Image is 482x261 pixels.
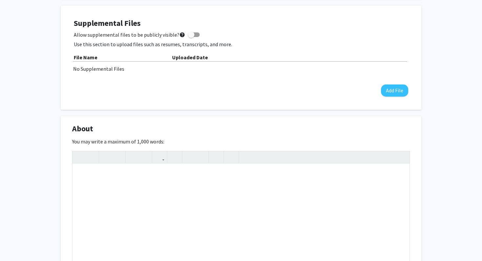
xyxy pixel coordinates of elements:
[169,151,180,163] button: Insert Image
[74,54,97,61] b: File Name
[226,151,237,163] button: Insert horizontal rule
[139,151,150,163] button: Subscript
[74,40,408,48] p: Use this section to upload files such as resumes, transcripts, and more.
[86,151,97,163] button: Redo (Ctrl + Y)
[172,54,208,61] b: Uploaded Date
[184,151,195,163] button: Unordered list
[179,31,185,39] mat-icon: help
[72,123,93,135] span: About
[73,65,409,73] div: No Supplemental Files
[396,151,408,163] button: Fullscreen
[127,151,139,163] button: Superscript
[195,151,207,163] button: Ordered list
[101,151,112,163] button: Strong (Ctrl + B)
[74,151,86,163] button: Undo (Ctrl + Z)
[154,151,165,163] button: Link
[5,232,28,256] iframe: Chat
[74,31,185,39] span: Allow supplemental files to be publicly visible?
[381,84,408,97] button: Add File
[112,151,124,163] button: Emphasis (Ctrl + I)
[211,151,222,163] button: Remove format
[74,19,408,28] h4: Supplemental Files
[72,138,164,145] label: You may write a maximum of 1,000 words:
